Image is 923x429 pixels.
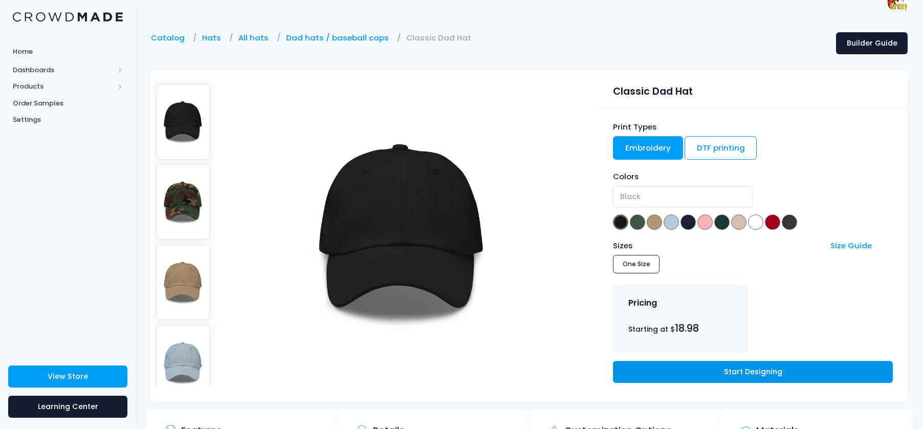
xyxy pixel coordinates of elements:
a: Embroidery [613,136,683,160]
span: 18.98 [675,321,699,335]
a: Catalog [151,32,190,44]
span: Products [13,81,114,92]
span: Order Samples [13,98,123,109]
a: Builder Guide [836,32,908,54]
a: View Store [8,366,127,388]
img: Logo [13,12,123,22]
h4: Pricing [628,298,657,308]
div: Print Types [613,121,892,133]
a: Learning Center [8,396,127,418]
span: Settings [13,115,123,125]
a: Classic Dad Hat [406,32,476,44]
a: Dad hats / baseball caps [286,32,394,44]
a: All hats [238,32,274,44]
div: Sizes [608,240,825,251]
a: Size Guide [830,240,872,251]
div: Starting at $ [628,321,733,336]
span: Learning Center [38,401,98,412]
span: Black [613,186,753,208]
a: Hats [202,32,226,44]
div: Classic Dad Hat [613,79,892,99]
a: DTF printing [685,136,757,160]
span: View Store [48,371,88,381]
a: Start Designing [613,361,892,383]
span: Home [13,47,123,57]
span: Dashboards [13,65,114,75]
div: Colors [613,171,892,182]
span: Black [620,191,641,202]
